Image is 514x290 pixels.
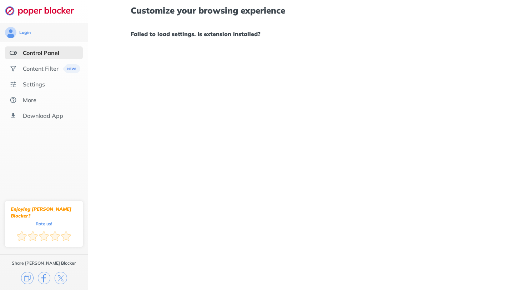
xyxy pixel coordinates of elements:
img: avatar.svg [5,27,16,38]
img: x.svg [55,272,67,284]
img: logo-webpage.svg [5,6,82,16]
img: download-app.svg [10,112,17,119]
img: facebook.svg [38,272,50,284]
h1: Failed to load settings. Is extension installed? [131,29,471,39]
img: settings.svg [10,81,17,88]
img: features-selected.svg [10,49,17,56]
img: about.svg [10,96,17,104]
div: More [23,96,36,104]
h1: Customize your browsing experience [131,6,471,15]
img: social.svg [10,65,17,72]
div: Login [19,30,31,35]
div: Content Filter [23,65,59,72]
div: Enjoying [PERSON_NAME] Blocker? [11,206,77,219]
div: Rate us! [36,222,52,225]
div: Control Panel [23,49,59,56]
div: Download App [23,112,63,119]
img: copy.svg [21,272,34,284]
div: Share [PERSON_NAME] Blocker [12,260,76,266]
img: menuBanner.svg [63,64,80,73]
div: Settings [23,81,45,88]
